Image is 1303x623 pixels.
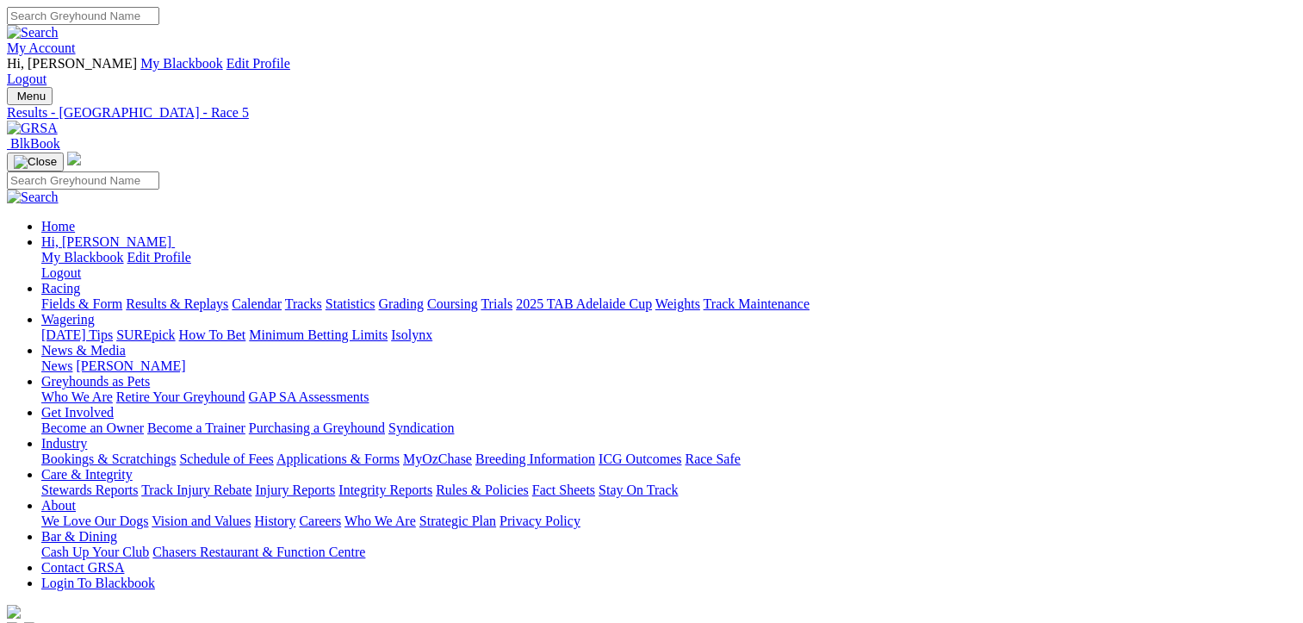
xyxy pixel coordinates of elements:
div: My Account [7,56,1296,87]
input: Search [7,7,159,25]
a: Greyhounds as Pets [41,374,150,389]
a: Industry [41,436,87,451]
a: Bookings & Scratchings [41,452,176,466]
img: Search [7,25,59,40]
a: Syndication [388,421,454,435]
img: GRSA [7,121,58,136]
a: Weights [655,296,700,311]
a: My Blackbook [140,56,223,71]
a: Racing [41,281,80,296]
a: Fact Sheets [532,483,595,497]
a: Home [41,219,75,234]
span: Hi, [PERSON_NAME] [7,56,137,71]
a: Get Involved [41,405,114,420]
a: Injury Reports [255,483,335,497]
a: Login To Blackbook [41,576,155,590]
a: History [254,514,295,528]
a: 2025 TAB Adelaide Cup [516,296,652,311]
div: News & Media [41,358,1296,374]
a: Vision and Values [152,514,251,528]
img: logo-grsa-white.png [7,605,21,619]
a: Logout [7,72,47,86]
div: About [41,514,1296,529]
a: Results - [GEOGRAPHIC_DATA] - Race 5 [7,105,1296,121]
a: Statistics [326,296,375,311]
a: Chasers Restaurant & Function Centre [152,545,365,559]
a: News [41,358,72,373]
a: We Love Our Dogs [41,514,148,528]
a: Who We Are [344,514,416,528]
a: About [41,498,76,513]
img: Search [7,190,59,205]
a: ICG Outcomes [599,452,681,466]
a: Isolynx [391,327,432,342]
span: BlkBook [10,136,60,151]
div: Wagering [41,327,1296,343]
a: SUREpick [116,327,175,342]
a: Schedule of Fees [179,452,273,466]
a: My Blackbook [41,250,124,265]
a: Care & Integrity [41,467,133,482]
a: Grading [379,296,424,311]
a: Careers [299,514,341,528]
a: Contact GRSA [41,560,124,575]
a: Results & Replays [126,296,228,311]
a: Breeding Information [475,452,595,466]
a: Logout [41,265,81,280]
a: Fields & Form [41,296,122,311]
span: Menu [17,90,46,103]
a: Retire Your Greyhound [116,389,245,404]
a: My Account [7,40,76,55]
a: Track Injury Rebate [141,483,251,497]
a: Race Safe [685,452,740,466]
a: Stay On Track [599,483,678,497]
a: Purchasing a Greyhound [249,421,385,435]
a: Become a Trainer [147,421,245,435]
button: Toggle navigation [7,153,64,171]
input: Search [7,171,159,190]
a: MyOzChase [403,452,472,466]
a: Who We Are [41,389,113,404]
a: Cash Up Your Club [41,545,149,559]
div: Get Involved [41,421,1296,436]
div: Hi, [PERSON_NAME] [41,250,1296,281]
a: Trials [481,296,512,311]
a: GAP SA Assessments [249,389,369,404]
a: Applications & Forms [276,452,400,466]
img: Close [14,155,57,169]
a: Wagering [41,312,95,327]
a: Stewards Reports [41,483,138,497]
a: Privacy Policy [499,514,580,528]
a: How To Bet [179,327,246,342]
a: Track Maintenance [704,296,810,311]
div: Greyhounds as Pets [41,389,1296,405]
a: Tracks [285,296,322,311]
div: Racing [41,296,1296,312]
a: Coursing [427,296,478,311]
a: BlkBook [7,136,60,151]
a: Hi, [PERSON_NAME] [41,234,175,249]
a: News & Media [41,343,126,358]
a: Edit Profile [226,56,290,71]
div: Bar & Dining [41,545,1296,560]
a: Bar & Dining [41,529,117,544]
a: Become an Owner [41,421,144,435]
a: Calendar [232,296,282,311]
a: Rules & Policies [436,483,529,497]
img: logo-grsa-white.png [67,152,81,165]
div: Industry [41,452,1296,467]
a: [PERSON_NAME] [76,358,185,373]
button: Toggle navigation [7,87,53,105]
a: Edit Profile [127,250,191,265]
div: Care & Integrity [41,483,1296,498]
a: Strategic Plan [419,514,496,528]
a: Integrity Reports [338,483,432,497]
a: [DATE] Tips [41,327,113,342]
span: Hi, [PERSON_NAME] [41,234,171,249]
a: Minimum Betting Limits [249,327,388,342]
